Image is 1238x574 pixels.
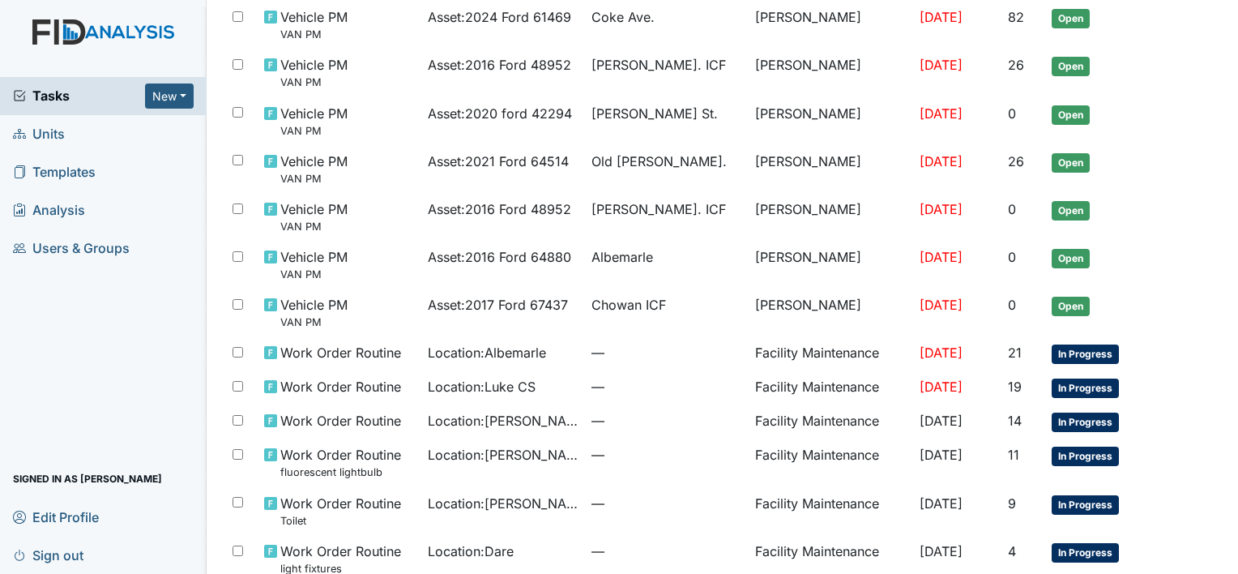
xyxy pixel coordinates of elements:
span: — [591,411,742,430]
span: 26 [1008,57,1024,73]
span: In Progress [1052,379,1119,398]
span: Asset : 2021 Ford 64514 [428,152,569,171]
td: [PERSON_NAME] [749,193,912,241]
small: VAN PM [280,123,348,139]
span: Users & Groups [13,236,130,261]
span: Sign out [13,542,83,568]
span: Work Order Routine [280,411,401,430]
span: Open [1052,153,1090,173]
td: Facility Maintenance [749,336,912,371]
span: Open [1052,249,1090,268]
span: Vehicle PM VAN PM [280,199,348,234]
span: 0 [1008,201,1016,217]
td: [PERSON_NAME] [749,97,912,145]
td: Facility Maintenance [749,439,912,486]
span: Albemarle [591,247,653,267]
span: 4 [1008,543,1016,559]
span: 82 [1008,9,1024,25]
span: Vehicle PM VAN PM [280,7,348,42]
span: [DATE] [920,249,963,265]
span: Location : [PERSON_NAME] House [428,445,578,465]
span: Asset : 2024 Ford 61469 [428,7,571,27]
button: New [145,84,194,109]
span: Vehicle PM VAN PM [280,247,348,282]
span: [DATE] [920,495,963,512]
td: [PERSON_NAME] [749,241,912,289]
span: Location : Luke CS [428,377,536,396]
span: Vehicle PM VAN PM [280,295,348,330]
span: 0 [1008,105,1016,122]
span: Analysis [13,198,85,223]
span: 0 [1008,249,1016,265]
a: Tasks [13,86,145,105]
span: [PERSON_NAME]. ICF [591,55,726,75]
span: [DATE] [920,447,963,463]
span: In Progress [1052,495,1119,515]
span: Signed in as [PERSON_NAME] [13,466,162,491]
td: Facility Maintenance [749,487,912,535]
span: [DATE] [920,543,963,559]
span: [DATE] [920,297,963,313]
td: Facility Maintenance [749,405,912,439]
span: Asset : 2016 Ford 48952 [428,199,571,219]
small: fluorescent lightbulb [280,465,401,480]
span: 14 [1008,413,1022,429]
small: VAN PM [280,27,348,42]
span: 26 [1008,153,1024,169]
span: — [591,343,742,362]
span: Location : Albemarle [428,343,546,362]
span: [DATE] [920,413,963,429]
span: [DATE] [920,9,963,25]
span: 0 [1008,297,1016,313]
span: Asset : 2020 ford 42294 [428,104,572,123]
td: Facility Maintenance [749,371,912,405]
span: Old [PERSON_NAME]. [591,152,727,171]
span: In Progress [1052,543,1119,563]
span: Location : Dare [428,542,514,561]
td: [PERSON_NAME] [749,49,912,96]
span: — [591,542,742,561]
span: Vehicle PM VAN PM [280,104,348,139]
span: Work Order Routine Toilet [280,494,401,529]
span: Edit Profile [13,504,99,529]
span: [PERSON_NAME] St. [591,104,718,123]
small: VAN PM [280,219,348,234]
span: In Progress [1052,345,1119,364]
span: Units [13,122,65,147]
span: Asset : 2016 Ford 64880 [428,247,571,267]
span: [PERSON_NAME]. ICF [591,199,726,219]
span: [DATE] [920,379,963,395]
span: Asset : 2016 Ford 48952 [428,55,571,75]
span: Asset : 2017 Ford 67437 [428,295,568,315]
span: — [591,494,742,513]
span: Templates [13,160,96,185]
span: Coke Ave. [591,7,655,27]
small: Toilet [280,513,401,529]
span: In Progress [1052,413,1119,432]
span: 11 [1008,447,1019,463]
span: Open [1052,201,1090,221]
td: [PERSON_NAME] [749,1,912,49]
small: VAN PM [280,171,348,186]
span: Vehicle PM VAN PM [280,55,348,90]
small: VAN PM [280,267,348,282]
span: 19 [1008,379,1022,395]
td: [PERSON_NAME] [749,145,912,193]
span: Open [1052,9,1090,28]
span: Location : [PERSON_NAME] House [428,494,578,513]
small: VAN PM [280,75,348,90]
span: — [591,377,742,396]
span: 21 [1008,345,1022,361]
span: [DATE] [920,201,963,217]
span: Chowan ICF [591,295,666,315]
span: Open [1052,105,1090,125]
span: Work Order Routine [280,377,401,396]
span: Work Order Routine fluorescent lightbulb [280,445,401,480]
span: In Progress [1052,447,1119,466]
span: [DATE] [920,105,963,122]
span: [DATE] [920,57,963,73]
span: Vehicle PM VAN PM [280,152,348,186]
span: Work Order Routine [280,343,401,362]
small: VAN PM [280,315,348,330]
